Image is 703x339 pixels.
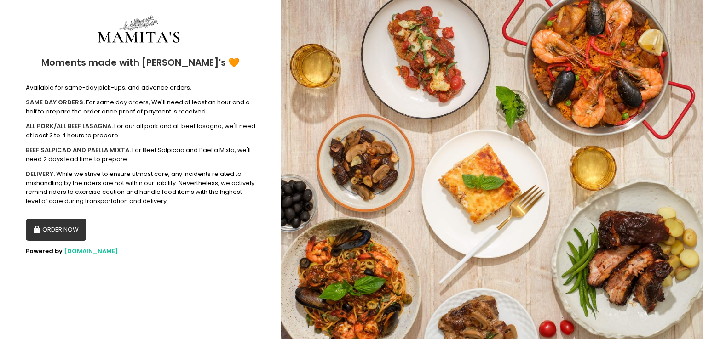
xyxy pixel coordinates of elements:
[26,169,55,178] b: DELIVERY.
[26,98,85,107] b: SAME DAY ORDERS.
[26,146,131,154] b: BEEF SALPICAO AND PAELLA MIXTA.
[26,98,255,116] div: For same day orders, We'll need at least an hour and a half to prepare the order once proof of pa...
[26,122,113,130] b: ALL PORK/ALL BEEF LASAGNA.
[26,122,255,140] div: For our all pork and all beef lasagna, we'll need at least 3 to 4 hours to prepare.
[26,169,255,205] div: While we strive to ensure utmost care, any incidents related to mishandling by the riders are not...
[26,247,255,256] div: Powered by
[70,14,208,48] img: Mamitas PH
[26,48,255,77] div: Moments made with [PERSON_NAME]'s 🧡
[26,146,255,164] div: For Beef Salpicao and Paella Mixta, we'll need 2 days lead time to prepare.
[26,219,86,241] button: ORDER NOW
[26,83,255,92] div: Available for same-day pick-ups, and advance orders.
[64,247,118,255] a: [DOMAIN_NAME]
